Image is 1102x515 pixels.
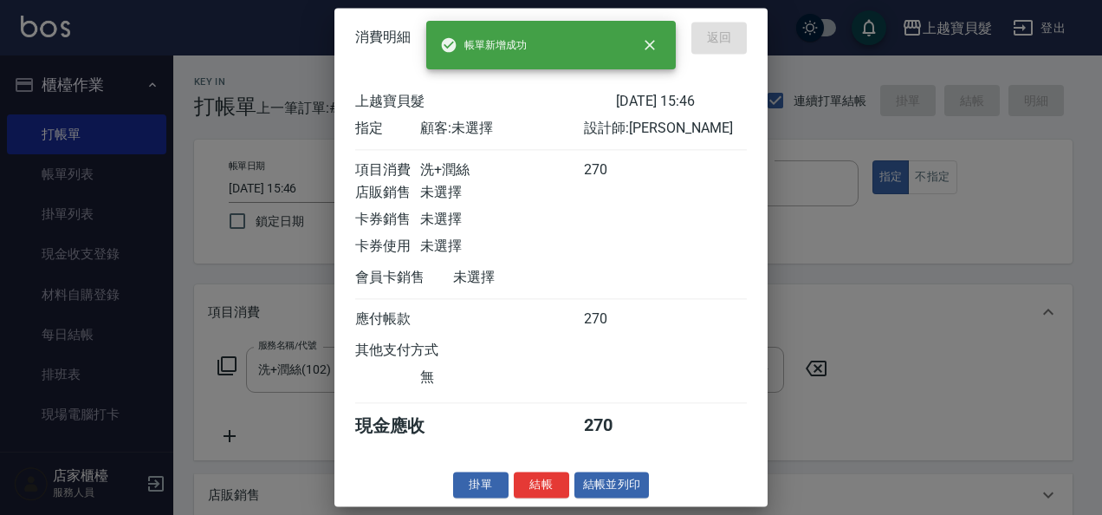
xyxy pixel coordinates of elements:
div: 270 [584,310,649,329]
div: 未選擇 [453,269,616,287]
div: 指定 [355,120,420,138]
div: 設計師: [PERSON_NAME] [584,120,747,138]
div: 卡券使用 [355,238,420,256]
button: close [631,26,669,64]
span: 消費明細 [355,29,411,47]
button: 結帳 [514,472,569,499]
button: 結帳並列印 [574,472,650,499]
div: 應付帳款 [355,310,420,329]
div: 未選擇 [420,238,583,256]
div: 卡券銷售 [355,211,420,229]
div: 洗+潤絲 [420,161,583,179]
div: 項目消費 [355,161,420,179]
div: 270 [584,414,649,438]
div: 其他支付方式 [355,342,486,360]
div: [DATE] 15:46 [616,93,747,111]
div: 會員卡銷售 [355,269,453,287]
button: 掛單 [453,472,509,499]
div: 顧客: 未選擇 [420,120,583,138]
div: 未選擇 [420,211,583,229]
div: 現金應收 [355,414,453,438]
div: 店販銷售 [355,184,420,202]
div: 未選擇 [420,184,583,202]
div: 上越寶貝髮 [355,93,616,111]
span: 帳單新增成功 [440,36,527,54]
div: 270 [584,161,649,179]
div: 無 [420,368,583,387]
